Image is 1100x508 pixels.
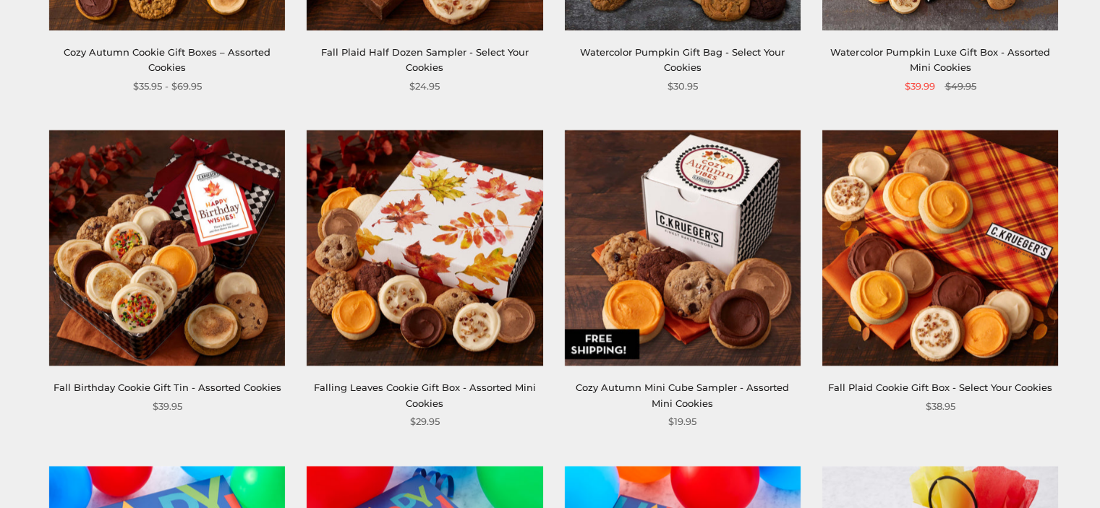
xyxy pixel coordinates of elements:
[410,414,440,429] span: $29.95
[409,79,440,94] span: $24.95
[307,130,542,366] img: Falling Leaves Cookie Gift Box - Assorted Mini Cookies
[580,46,785,73] a: Watercolor Pumpkin Gift Bag - Select Your Cookies
[64,46,270,73] a: Cozy Autumn Cookie Gift Boxes – Assorted Cookies
[925,399,955,414] span: $38.95
[49,130,285,366] img: Fall Birthday Cookie Gift Tin - Assorted Cookies
[564,130,800,366] img: Cozy Autumn Mini Cube Sampler - Assorted Mini Cookies
[54,382,281,393] a: Fall Birthday Cookie Gift Tin - Assorted Cookies
[904,79,934,94] span: $39.99
[153,399,182,414] span: $39.95
[668,79,698,94] span: $30.95
[828,382,1052,393] a: Fall Plaid Cookie Gift Box - Select Your Cookies
[945,79,976,94] span: $49.95
[314,382,536,408] a: Falling Leaves Cookie Gift Box - Assorted Mini Cookies
[565,130,801,366] a: Cozy Autumn Mini Cube Sampler - Assorted Mini Cookies
[576,382,789,408] a: Cozy Autumn Mini Cube Sampler - Assorted Mini Cookies
[830,46,1049,73] a: Watercolor Pumpkin Luxe Gift Box - Assorted Mini Cookies
[668,414,696,429] span: $19.95
[822,130,1058,366] img: Fall Plaid Cookie Gift Box - Select Your Cookies
[12,453,150,496] iframe: Sign Up via Text for Offers
[321,46,529,73] a: Fall Plaid Half Dozen Sampler - Select Your Cookies
[133,79,202,94] span: $35.95 - $69.95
